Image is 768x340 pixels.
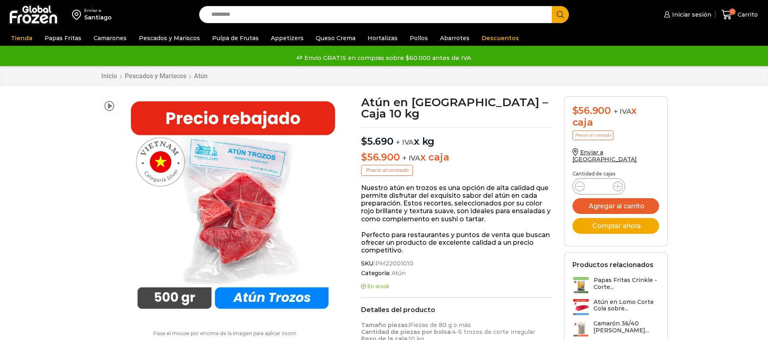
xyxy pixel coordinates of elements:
strong: Cantidad de piezas por bolsa: [361,328,452,336]
span: $ [572,105,579,116]
button: Search button [552,6,569,23]
span: + IVA [402,154,420,162]
span: + IVA [396,138,414,146]
nav: Breadcrumb [101,72,208,80]
a: Abarrotes [436,30,474,46]
a: Inicio [101,72,117,80]
a: Pescados y Mariscos [124,72,187,80]
p: x kg [361,127,552,148]
img: address-field-icon.svg [72,8,84,21]
a: Pescados y Mariscos [135,30,204,46]
span: $ [361,151,367,163]
h3: Atún en Lomo Corte Cola sobre... [594,299,659,312]
div: Santiago [84,13,112,21]
a: Camarón 36/40 [PERSON_NAME]... [572,320,659,338]
span: Categoría: [361,270,552,277]
span: Iniciar sesión [670,11,711,19]
h1: Atún en [GEOGRAPHIC_DATA] – Caja 10 kg [361,96,552,119]
h2: Detalles del producto [361,306,552,314]
a: Tienda [7,30,36,46]
span: PM22001010 [374,260,413,267]
span: Carrito [736,11,758,19]
bdi: 5.690 [361,135,394,147]
a: Atún [194,72,208,80]
a: Atún [390,270,406,277]
div: Enviar a [84,8,112,13]
a: Pollos [406,30,432,46]
input: Product quantity [591,181,606,192]
a: Papas Fritas [40,30,85,46]
a: Enviar a [GEOGRAPHIC_DATA] [572,149,637,163]
a: Atún en Lomo Corte Cola sobre... [572,299,659,316]
button: Agregar al carrito [572,198,659,214]
a: 12 Carrito [719,5,760,24]
a: Camarones [89,30,131,46]
a: Appetizers [267,30,308,46]
p: Precio al contado [572,130,613,140]
h2: Productos relacionados [572,261,653,269]
p: Pasa el mouse por encima de la imagen para aplicar zoom [101,331,349,336]
p: Precio al contado [361,165,413,175]
span: + IVA [614,107,632,115]
h3: Camarón 36/40 [PERSON_NAME]... [594,320,659,334]
span: 12 [729,9,736,15]
span: SKU: [361,260,552,267]
p: x caja [361,152,552,163]
a: Descuentos [478,30,523,46]
button: Comprar ahora [572,218,659,234]
p: En stock [361,284,552,289]
bdi: 56.900 [361,151,400,163]
h3: Papas Fritas Crinkle - Corte... [594,277,659,291]
a: Hortalizas [364,30,402,46]
a: Papas Fritas Crinkle - Corte... [572,277,659,294]
img: atun trozo [122,96,344,319]
a: Iniciar sesión [662,6,711,23]
div: x caja [572,105,659,128]
strong: Tamaño piezas: [361,321,409,329]
bdi: 56.900 [572,105,611,116]
p: Perfecto para restaurantes y puntos de venta que buscan ofrecer un producto de excelente calidad ... [361,231,552,254]
p: Cantidad de cajas [572,171,659,177]
a: Queso Crema [312,30,360,46]
a: Pulpa de Frutas [208,30,263,46]
p: Nuestro atún en trozos es una opción de alta calidad que permite disfrutar del exquisito sabor de... [361,184,552,223]
span: $ [361,135,367,147]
